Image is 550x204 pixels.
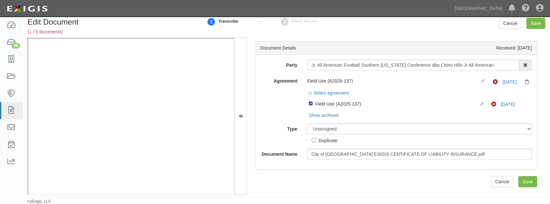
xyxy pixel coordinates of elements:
[307,78,480,84] div: Field Use (A2025-137)
[218,19,238,24] small: Transcribe
[28,18,193,26] h1: Edit Document
[451,2,505,15] a: [GEOGRAPHIC_DATA]
[206,15,216,28] a: 1
[260,45,296,51] div: Document Details
[11,43,20,49] div: 48
[501,102,515,107] a: [DATE]
[480,103,486,106] i: Linked agreement
[309,101,313,106] input: Field Use (A2025-137)
[502,79,517,85] a: [DATE]
[32,199,51,204] a: Exigis, LLC
[522,5,530,12] i: Help Center - Complianz
[206,18,216,26] strong: 1
[5,3,50,15] img: logo-5460c22ac91f19d4615b14bd174203de0afe785f0fc80cf4dbbc73dc1793850b.png
[28,29,193,34] h5: (1 / 5 documents)
[318,137,337,144] div: Duplicate
[315,100,479,107] div: Field Use (A2025-137)
[255,75,302,84] label: Agreement
[280,15,290,28] a: Check Results
[291,19,318,24] small: Check Results
[255,149,302,157] label: Document Name
[312,138,316,142] input: Duplicate
[526,18,545,29] input: Save
[491,102,499,107] i: Non-Compliant
[496,45,532,51] div: Received: [DATE]
[481,80,487,83] i: Linked agreement
[307,113,338,118] a: Show arhived
[499,18,521,29] a: Cancel
[309,90,349,96] a: Select agreement
[255,123,302,132] label: Type
[280,18,290,26] strong: 2
[493,80,501,85] i: Non-Compliant
[255,60,302,68] label: Party
[491,176,513,187] a: Cancel
[518,176,537,187] input: Save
